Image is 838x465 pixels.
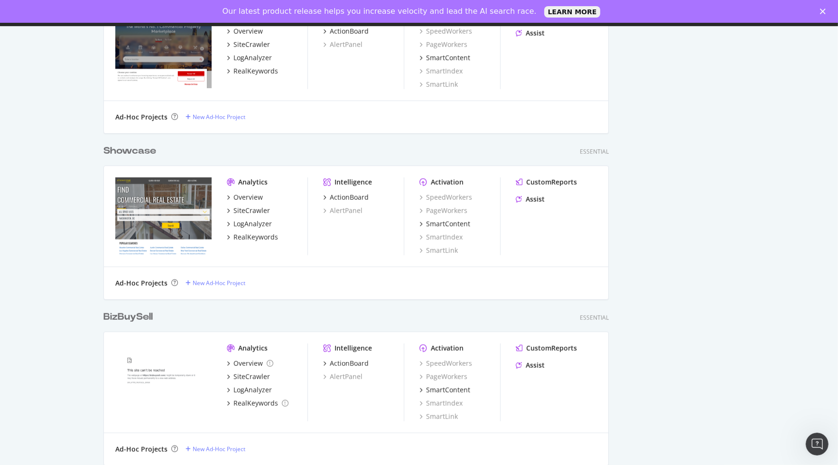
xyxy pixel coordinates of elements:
div: Assist [526,195,545,204]
div: Overview [233,27,263,36]
div: LogAnalyzer [233,53,272,63]
div: Showcase [103,144,156,158]
a: Assist [516,361,545,370]
div: Ad-Hoc Projects [115,279,168,288]
div: LogAnalyzer [233,219,272,229]
div: ActionBoard [330,193,369,202]
div: ActionBoard [330,27,369,36]
a: LogAnalyzer [227,385,272,395]
div: Essential [580,148,609,156]
div: BizBuySell [103,310,153,324]
a: LogAnalyzer [227,53,272,63]
div: SmartContent [426,385,470,395]
div: Intelligence [335,177,372,187]
a: Overview [227,27,263,36]
a: ActionBoard [323,27,369,36]
div: Activation [431,344,464,353]
a: SiteCrawler [227,40,270,49]
a: Showcase [103,144,160,158]
div: SiteCrawler [233,206,270,215]
div: Essential [580,314,609,322]
a: LogAnalyzer [227,219,272,229]
a: SmartIndex [419,232,463,242]
a: ActionBoard [323,359,369,368]
img: Loopnet.co.uk [115,11,212,88]
iframe: Intercom live chat [806,433,829,456]
a: AlertPanel [323,40,363,49]
a: SiteCrawler [227,206,270,215]
div: Ad-Hoc Projects [115,445,168,454]
div: Overview [233,193,263,202]
div: SmartContent [426,53,470,63]
a: CustomReports [516,344,577,353]
div: Intelligence [335,344,372,353]
a: SmartContent [419,219,470,229]
a: CustomReports [516,177,577,187]
a: BizBuySell [103,310,157,324]
div: Ad-Hoc Projects [115,112,168,122]
div: Overview [233,359,263,368]
div: CustomReports [526,344,577,353]
a: AlertPanel [323,372,363,381]
a: RealKeywords [227,232,278,242]
a: SmartContent [419,385,470,395]
div: New Ad-Hoc Project [193,279,245,287]
div: ActionBoard [330,359,369,368]
div: Close [820,9,829,14]
a: New Ad-Hoc Project [186,279,245,287]
a: New Ad-Hoc Project [186,113,245,121]
a: SpeedWorkers [419,359,472,368]
div: Activation [431,177,464,187]
a: SmartIndex [419,66,463,76]
a: PageWorkers [419,40,467,49]
a: SmartLink [419,80,458,89]
a: SpeedWorkers [419,27,472,36]
img: bizbuysell.com [115,344,212,420]
div: Analytics [238,344,268,353]
a: SmartContent [419,53,470,63]
div: RealKeywords [233,232,278,242]
div: RealKeywords [233,399,278,408]
div: CustomReports [526,177,577,187]
div: SiteCrawler [233,40,270,49]
a: New Ad-Hoc Project [186,445,245,453]
div: Assist [526,361,545,370]
a: SmartLink [419,412,458,421]
div: Our latest product release helps you increase velocity and lead the AI search race. [223,7,537,16]
a: ActionBoard [323,193,369,202]
img: showcase.com [115,177,212,254]
a: Overview [227,359,273,368]
div: SiteCrawler [233,372,270,381]
a: Assist [516,28,545,38]
a: AlertPanel [323,206,363,215]
div: Analytics [238,177,268,187]
a: SmartIndex [419,399,463,408]
div: RealKeywords [233,66,278,76]
div: New Ad-Hoc Project [193,113,245,121]
a: RealKeywords [227,66,278,76]
a: LEARN MORE [544,6,601,18]
a: Overview [227,193,263,202]
a: PageWorkers [419,372,467,381]
a: PageWorkers [419,206,467,215]
div: Assist [526,28,545,38]
div: LogAnalyzer [233,385,272,395]
a: Assist [516,195,545,204]
a: SiteCrawler [227,372,270,381]
a: SpeedWorkers [419,193,472,202]
a: SmartLink [419,246,458,255]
